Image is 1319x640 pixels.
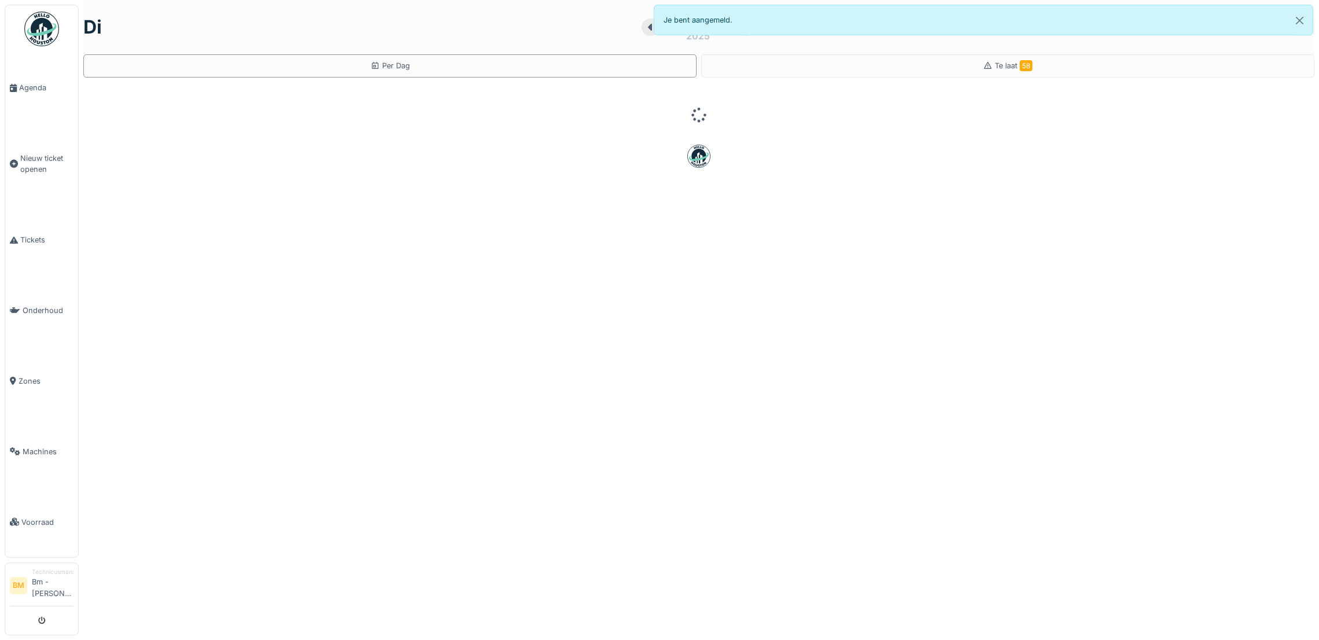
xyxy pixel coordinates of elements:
[23,446,74,457] span: Machines
[654,5,1313,35] div: Je bent aangemeld.
[371,60,410,71] div: Per Dag
[32,568,74,604] li: Bm - [PERSON_NAME]
[20,153,74,175] span: Nieuw ticket openen
[83,16,102,38] h1: di
[5,416,78,487] a: Machines
[10,568,74,606] a: BM TechnicusmanagerBm - [PERSON_NAME]
[5,205,78,275] a: Tickets
[995,61,1032,70] span: Te laat
[5,275,78,346] a: Onderhoud
[5,346,78,417] a: Zones
[20,234,74,245] span: Tickets
[5,123,78,205] a: Nieuw ticket openen
[21,517,74,528] span: Voorraad
[10,577,27,594] li: BM
[686,29,710,43] div: 2025
[687,145,710,168] img: badge-BVDL4wpA.svg
[24,12,59,46] img: Badge_color-CXgf-gQk.svg
[1020,60,1032,71] span: 58
[5,487,78,557] a: Voorraad
[5,53,78,123] a: Agenda
[23,305,74,316] span: Onderhoud
[1287,5,1313,36] button: Close
[19,82,74,93] span: Agenda
[19,376,74,387] span: Zones
[32,568,74,576] div: Technicusmanager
